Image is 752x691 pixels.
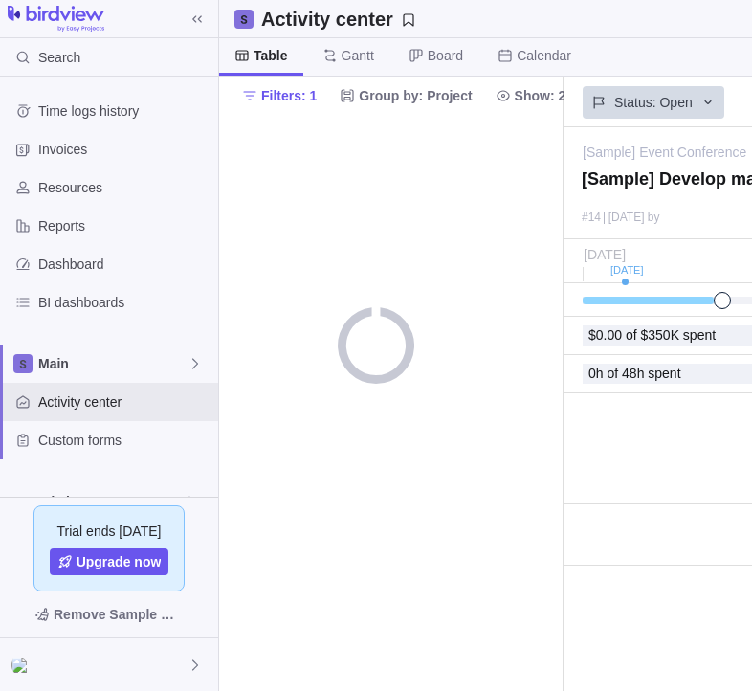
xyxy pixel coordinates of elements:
[38,48,80,67] span: Search
[254,6,424,33] span: Save your current layout and filters as a View
[11,658,34,673] img: Show
[261,86,317,105] span: Filters: 1
[359,86,472,105] span: Group by: Project
[254,46,288,65] span: Table
[428,46,463,65] span: Board
[38,392,210,412] span: Activity center
[15,492,176,511] span: Saved views
[15,599,203,630] span: Remove Sample Data
[614,93,693,112] span: Status: Open
[584,247,626,262] span: [DATE]
[38,431,210,450] span: Custom forms
[38,140,210,159] span: Invoices
[38,293,210,312] span: BI dashboards
[342,46,374,65] span: Gantt
[57,522,162,541] span: Trial ends [DATE]
[234,82,324,109] span: Filters: 1
[648,211,660,224] span: by
[588,366,596,381] span: 0
[588,327,716,343] span: $0.00 of $350K spent
[176,488,203,515] span: Browse views
[608,211,645,224] span: [DATE]
[637,366,681,381] span: h spent
[517,46,571,65] span: Calendar
[8,6,104,33] img: logo
[582,212,601,224] div: #14
[622,366,637,381] span: 48
[261,6,393,33] h2: Activity center
[596,366,618,381] span: h of
[54,603,184,626] span: Remove Sample Data
[332,82,479,109] span: Group by: Project
[38,178,210,197] span: Resources
[488,82,612,109] span: Show: 2 items
[11,654,34,677] div: Rabia
[50,548,169,575] a: Upgrade now
[515,86,605,105] span: Show: 2 items
[583,143,746,162] a: [Sample] Event Conference
[38,354,188,373] span: Main
[38,101,210,121] span: Time logs history
[77,552,162,571] span: Upgrade now
[338,307,414,384] div: loading
[38,216,210,235] span: Reports
[38,255,210,274] span: Dashboard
